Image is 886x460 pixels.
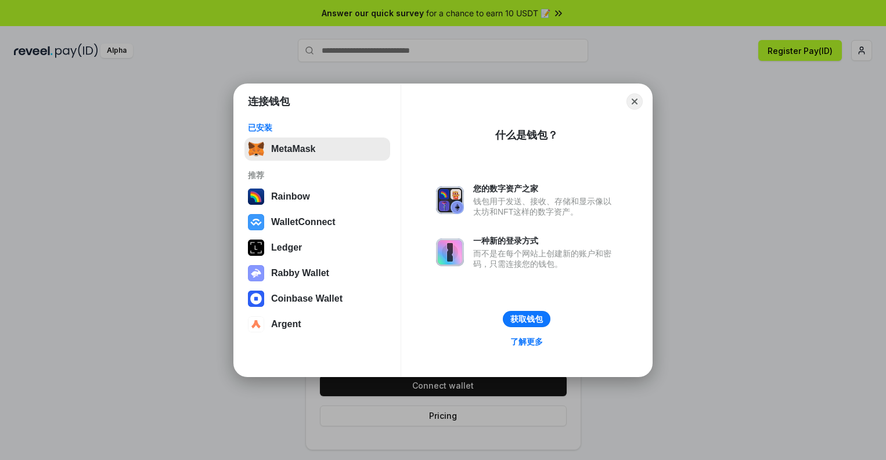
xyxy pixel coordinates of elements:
img: svg+xml,%3Csvg%20width%3D%2228%22%20height%3D%2228%22%20viewBox%3D%220%200%2028%2028%22%20fill%3D... [248,214,264,230]
div: 了解更多 [510,336,543,347]
div: Coinbase Wallet [271,294,343,304]
img: svg+xml,%3Csvg%20fill%3D%22none%22%20height%3D%2233%22%20viewBox%3D%220%200%2035%2033%22%20width%... [248,141,264,157]
div: 钱包用于发送、接收、存储和显示像以太坊和NFT这样的数字资产。 [473,196,617,217]
div: 什么是钱包？ [495,128,558,142]
div: 推荐 [248,170,387,180]
div: 已安装 [248,122,387,133]
div: 您的数字资产之家 [473,183,617,194]
div: Ledger [271,242,302,253]
button: Rabby Wallet [244,262,390,285]
div: Rainbow [271,191,310,202]
button: MetaMask [244,137,390,161]
div: 获取钱包 [510,314,543,324]
button: WalletConnect [244,211,390,234]
img: svg+xml,%3Csvg%20xmlns%3D%22http%3A%2F%2Fwww.w3.org%2F2000%2Fsvg%22%20fill%3D%22none%22%20viewBox... [248,265,264,281]
img: svg+xml,%3Csvg%20xmlns%3D%22http%3A%2F%2Fwww.w3.org%2F2000%2Fsvg%22%20fill%3D%22none%22%20viewBox... [436,238,464,266]
img: svg+xml,%3Csvg%20width%3D%22120%22%20height%3D%22120%22%20viewBox%3D%220%200%20120%20120%22%20fil... [248,189,264,205]
img: svg+xml,%3Csvg%20width%3D%2228%22%20height%3D%2228%22%20viewBox%3D%220%200%2028%2028%22%20fill%3D... [248,316,264,332]
img: svg+xml,%3Csvg%20xmlns%3D%22http%3A%2F%2Fwww.w3.org%2F2000%2Fsvg%22%20fill%3D%22none%22%20viewBox... [436,186,464,214]
button: 获取钱包 [503,311,550,327]
button: Coinbase Wallet [244,287,390,310]
img: svg+xml,%3Csvg%20width%3D%2228%22%20height%3D%2228%22%20viewBox%3D%220%200%2028%2028%22%20fill%3D... [248,291,264,307]
div: WalletConnect [271,217,336,227]
div: Argent [271,319,301,329]
h1: 连接钱包 [248,95,290,108]
img: svg+xml,%3Csvg%20xmlns%3D%22http%3A%2F%2Fwww.w3.org%2F2000%2Fsvg%22%20width%3D%2228%22%20height%3... [248,240,264,256]
button: Close [626,93,643,110]
button: Argent [244,313,390,336]
div: Rabby Wallet [271,268,329,278]
button: Ledger [244,236,390,259]
div: MetaMask [271,144,315,154]
a: 了解更多 [503,334,550,349]
button: Rainbow [244,185,390,208]
div: 而不是在每个网站上创建新的账户和密码，只需连接您的钱包。 [473,248,617,269]
div: 一种新的登录方式 [473,236,617,246]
